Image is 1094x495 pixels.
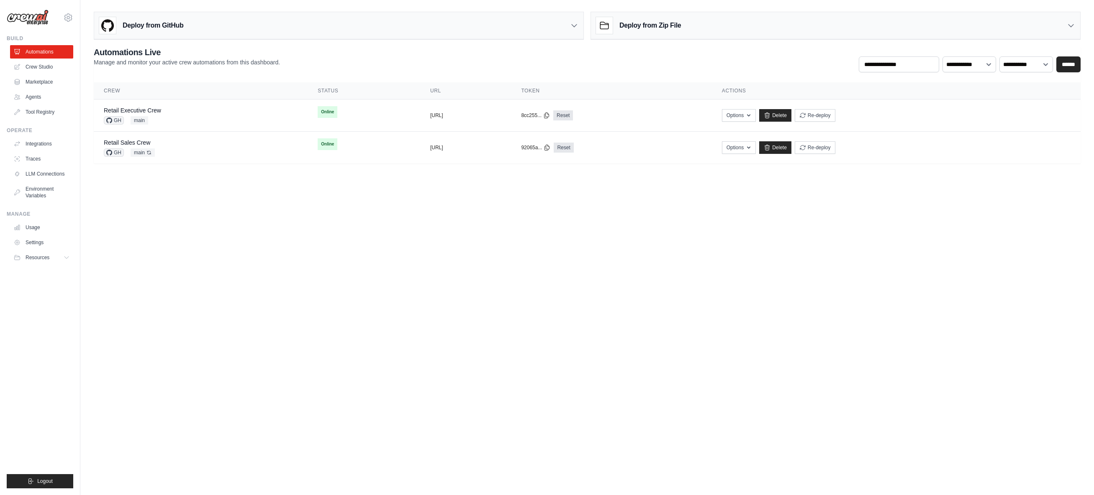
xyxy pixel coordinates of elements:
a: Reset [553,110,573,120]
div: Manage [7,211,73,217]
img: GitHub Logo [99,17,116,34]
button: 8cc255... [521,112,550,119]
button: Re-deploy [795,109,835,122]
h2: Automations Live [94,46,280,58]
span: main [131,148,155,157]
h3: Deploy from Zip File [619,20,681,31]
a: Environment Variables [10,182,73,202]
a: Crew Studio [10,60,73,74]
div: Operate [7,127,73,134]
th: Crew [94,82,308,100]
span: GH [104,116,124,125]
a: Usage [10,221,73,234]
th: Status [308,82,420,100]
a: Delete [759,109,791,122]
button: 92065a... [521,144,550,151]
a: Retail Sales Crew [104,139,150,146]
span: main [131,116,148,125]
a: Marketplace [10,75,73,89]
a: Automations [10,45,73,59]
a: Delete [759,141,791,154]
th: URL [420,82,511,100]
a: Reset [554,143,573,153]
a: Tool Registry [10,105,73,119]
button: Options [722,109,756,122]
button: Re-deploy [795,141,835,154]
span: Online [318,106,337,118]
h3: Deploy from GitHub [123,20,183,31]
button: Options [722,141,756,154]
span: Online [318,138,337,150]
a: LLM Connections [10,167,73,181]
th: Token [511,82,711,100]
div: Build [7,35,73,42]
span: Resources [26,254,49,261]
img: Logo [7,10,49,26]
a: Integrations [10,137,73,151]
p: Manage and monitor your active crew automations from this dashboard. [94,58,280,66]
a: Settings [10,236,73,249]
a: Retail Executive Crew [104,107,161,114]
button: Resources [10,251,73,264]
span: GH [104,148,124,157]
span: Logout [37,478,53,485]
th: Actions [712,82,1081,100]
a: Traces [10,152,73,166]
a: Agents [10,90,73,104]
button: Logout [7,474,73,488]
